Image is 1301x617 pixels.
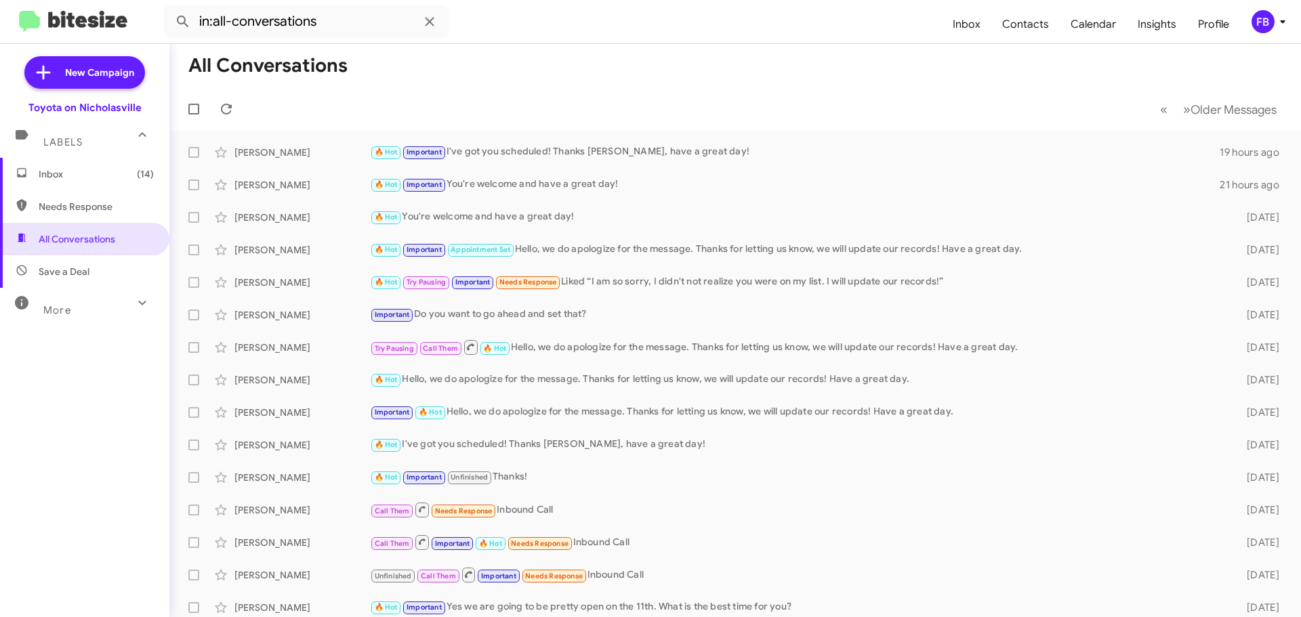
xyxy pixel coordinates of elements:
span: 🔥 Hot [375,213,398,221]
span: (14) [137,167,154,181]
span: Call Them [423,344,458,353]
span: Call Them [375,507,410,515]
span: 🔥 Hot [375,440,398,449]
div: [PERSON_NAME] [234,308,370,322]
span: 🔥 Hot [375,245,398,254]
span: 🔥 Hot [375,148,398,156]
div: Hello, we do apologize for the message. Thanks for letting us know, we will update our records! H... [370,372,1225,387]
div: [DATE] [1225,503,1290,517]
span: Older Messages [1191,102,1277,117]
span: » [1183,101,1191,118]
span: Needs Response [499,278,557,286]
button: Previous [1152,95,1176,123]
a: Profile [1187,5,1240,44]
div: [PERSON_NAME] [234,211,370,224]
div: [DATE] [1225,308,1290,322]
div: Do you want to go ahead and set that? [370,307,1225,322]
div: [PERSON_NAME] [234,243,370,257]
div: [DATE] [1225,243,1290,257]
div: 21 hours ago [1220,178,1290,192]
span: 🔥 Hot [483,344,506,353]
div: [DATE] [1225,373,1290,387]
span: Needs Response [39,200,154,213]
span: 🔥 Hot [375,603,398,612]
span: Important [407,473,442,482]
div: Yes we are going to be pretty open on the 11th. What is the best time for you? [370,599,1225,615]
span: Important [435,539,470,548]
div: Inbound Call [370,534,1225,551]
div: I've got you scheduled! Thanks [PERSON_NAME], have a great day! [370,437,1225,452]
button: FB [1240,10,1286,33]
span: Important [375,310,410,319]
span: Labels [43,136,83,148]
div: [PERSON_NAME] [234,601,370,614]
span: Call Them [421,572,456,580]
span: New Campaign [65,66,134,79]
nav: Page navigation example [1153,95,1285,123]
div: 19 hours ago [1220,146,1290,159]
div: [PERSON_NAME] [234,568,370,582]
a: Insights [1127,5,1187,44]
a: New Campaign [24,56,145,89]
span: « [1160,101,1168,118]
span: Unfinished [451,473,488,482]
div: Hello, we do apologize for the message. Thanks for letting us know, we will update our records! H... [370,242,1225,257]
div: [DATE] [1225,211,1290,224]
div: [DATE] [1225,406,1290,419]
div: [PERSON_NAME] [234,536,370,549]
div: Inbound Call [370,566,1225,583]
span: Appointment Set [451,245,510,254]
span: Inbox [39,167,154,181]
span: Important [407,148,442,156]
input: Search [164,5,449,38]
div: Liked “I am so sorry, I didn't not realize you were on my list. I will update our records!” [370,274,1225,290]
h1: All Conversations [188,55,348,77]
span: Contacts [991,5,1060,44]
div: [PERSON_NAME] [234,341,370,354]
span: All Conversations [39,232,115,246]
div: [PERSON_NAME] [234,373,370,387]
span: Save a Deal [39,265,89,278]
div: [DATE] [1225,341,1290,354]
span: 🔥 Hot [375,473,398,482]
div: [DATE] [1225,471,1290,484]
span: Needs Response [511,539,569,548]
span: Important [455,278,491,286]
div: [PERSON_NAME] [234,406,370,419]
div: You're welcome and have a great day! [370,177,1220,192]
span: Needs Response [525,572,583,580]
div: [PERSON_NAME] [234,146,370,159]
div: [PERSON_NAME] [234,178,370,192]
span: Needs Response [435,507,493,515]
div: Toyota on Nicholasville [28,101,142,114]
div: [PERSON_NAME] [234,438,370,452]
span: Inbox [942,5,991,44]
div: [PERSON_NAME] [234,503,370,517]
div: Thanks! [370,469,1225,485]
span: Try Pausing [407,278,446,286]
button: Next [1175,95,1285,123]
div: Hello, we do apologize for the message. Thanks for letting us know, we will update our records! H... [370,404,1225,420]
div: [PERSON_NAME] [234,276,370,289]
span: Call Them [375,539,410,548]
div: [DATE] [1225,438,1290,452]
span: Unfinished [375,572,412,580]
span: Important [407,180,442,189]
div: Inbound Call [370,501,1225,518]
div: [DATE] [1225,536,1290,549]
span: 🔥 Hot [419,408,442,417]
div: Hello, we do apologize for the message. Thanks for letting us know, we will update our records! H... [370,339,1225,356]
span: 🔥 Hot [375,278,398,286]
div: [PERSON_NAME] [234,471,370,484]
span: 🔥 Hot [479,539,502,548]
div: [DATE] [1225,568,1290,582]
div: [DATE] [1225,276,1290,289]
div: I've got you scheduled! Thanks [PERSON_NAME], have a great day! [370,144,1220,160]
span: Try Pausing [375,344,414,353]
span: 🔥 Hot [375,375,398,384]
a: Calendar [1060,5,1127,44]
span: Important [375,408,410,417]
